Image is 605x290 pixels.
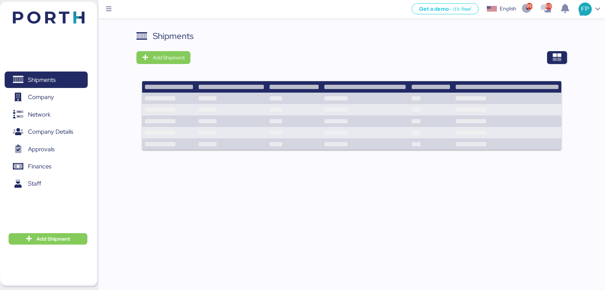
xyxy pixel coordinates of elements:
[9,233,87,245] button: Add Shipment
[153,53,185,62] span: Add Shipment
[28,178,41,189] span: Staff
[28,92,54,102] span: Company
[136,51,190,64] button: Add Shipment
[5,141,88,157] a: Approvals
[5,72,88,88] a: Shipments
[5,158,88,175] a: Finances
[28,75,55,85] span: Shipments
[500,5,516,13] div: English
[5,106,88,123] a: Network
[37,235,70,243] span: Add Shipment
[28,144,54,154] span: Approvals
[5,124,88,140] a: Company Details
[28,109,50,120] span: Network
[28,161,51,172] span: Finances
[103,3,115,15] button: Menu
[28,127,73,137] span: Company Details
[5,89,88,105] a: Company
[5,176,88,192] a: Staff
[581,4,589,14] span: FP
[153,30,194,43] div: Shipments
